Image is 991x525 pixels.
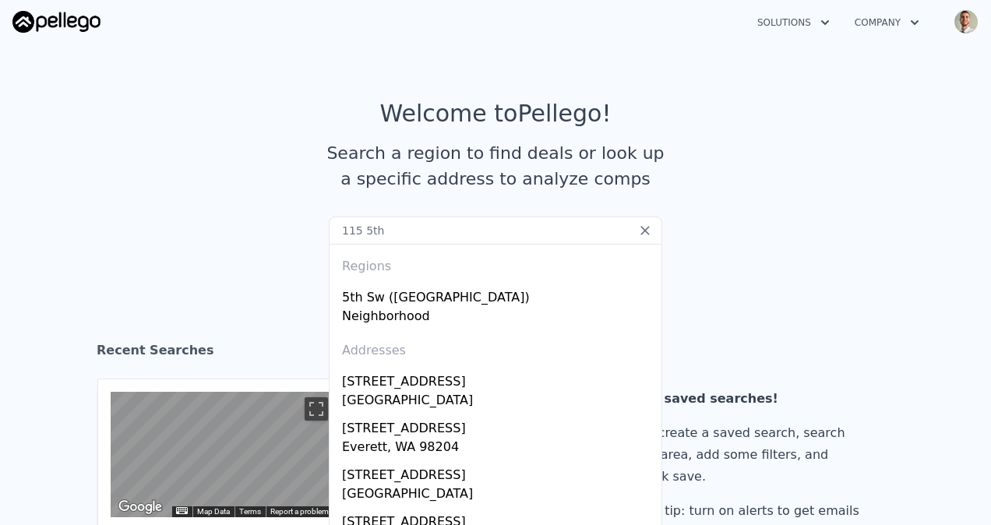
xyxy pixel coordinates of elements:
[111,392,333,517] div: Map
[342,413,655,438] div: [STREET_ADDRESS]
[176,507,187,514] button: Keyboard shortcuts
[239,507,261,516] a: Terms (opens in new tab)
[342,391,655,413] div: [GEOGRAPHIC_DATA]
[342,366,655,391] div: [STREET_ADDRESS]
[342,484,655,506] div: [GEOGRAPHIC_DATA]
[745,9,842,37] button: Solutions
[641,422,866,488] div: To create a saved search, search an area, add some filters, and click save.
[115,497,166,517] img: Google
[380,100,612,128] div: Welcome to Pellego !
[336,329,655,366] div: Addresses
[342,460,655,484] div: [STREET_ADDRESS]
[321,140,670,192] div: Search a region to find deals or look up a specific address to analyze comps
[842,9,932,37] button: Company
[641,388,866,410] div: No saved searches!
[342,438,655,460] div: Everett, WA 98204
[115,497,166,517] a: Open this area in Google Maps (opens a new window)
[12,11,101,33] img: Pellego
[97,329,894,379] div: Recent Searches
[111,392,333,517] div: Street View
[270,507,329,516] a: Report a problem
[342,282,655,307] div: 5th Sw ([GEOGRAPHIC_DATA])
[305,397,328,421] button: Toggle fullscreen view
[954,9,979,34] img: avatar
[197,506,230,517] button: Map Data
[336,245,655,282] div: Regions
[329,217,662,245] input: Search an address or region...
[342,307,655,329] div: Neighborhood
